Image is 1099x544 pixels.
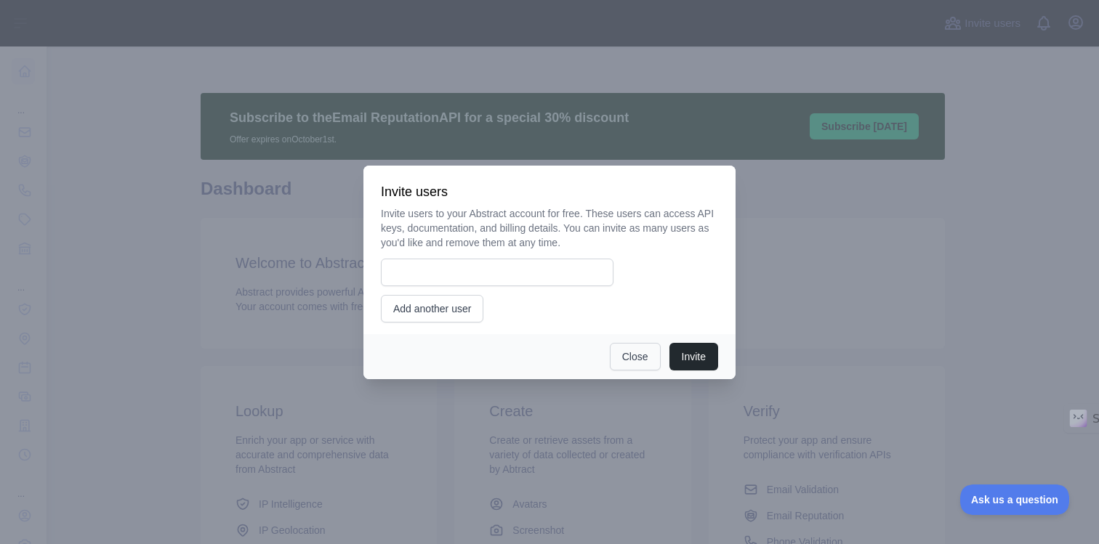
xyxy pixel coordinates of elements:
iframe: Toggle Customer Support [960,484,1070,515]
button: Invite [669,343,718,370]
button: Close [610,343,661,370]
button: Add another user [381,295,483,322]
h3: Invite users [381,183,718,200]
p: Invite users to your Abstract account for free. These users can access API keys, documentation, a... [381,206,718,250]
